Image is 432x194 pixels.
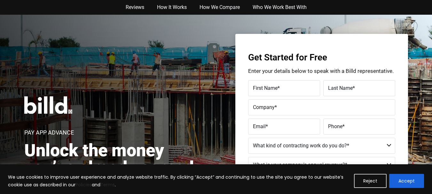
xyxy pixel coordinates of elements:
h2: Unlock the money you’ve already earned. [24,142,206,176]
p: We use cookies to improve user experience and analyze website traffic. By clicking “Accept” and c... [8,173,349,189]
span: Company [253,104,275,110]
span: Phone [328,123,342,129]
span: Last Name [328,85,353,91]
p: Enter your details below to speak with a Billd representative. [248,68,395,74]
a: Terms [100,182,115,188]
button: Reject [354,174,387,188]
a: Policies [75,182,92,188]
span: First Name [253,85,278,91]
h3: Get Started for Free [248,53,395,62]
span: Email [253,123,266,129]
h1: Pay App Advance [24,130,74,136]
button: Accept [389,174,424,188]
